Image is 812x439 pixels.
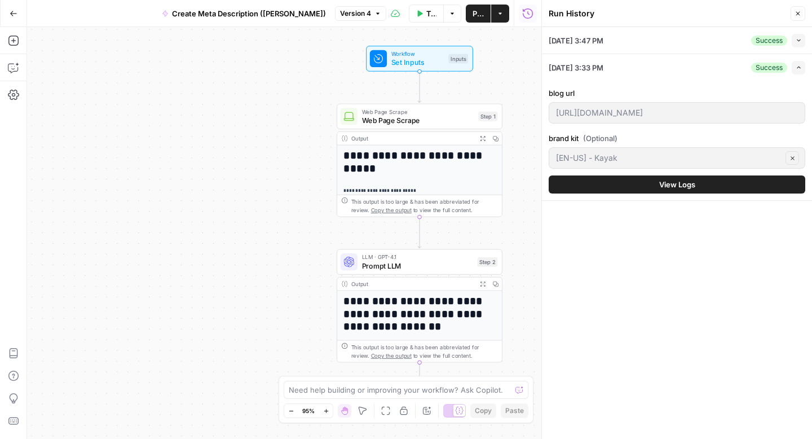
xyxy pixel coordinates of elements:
[351,134,473,143] div: Output
[371,207,412,213] span: Copy the output
[362,115,474,125] span: Web Page Scrape
[505,406,524,416] span: Paste
[549,62,603,73] span: [DATE] 3:33 PM
[418,72,421,103] g: Edge from start to step_1
[473,8,484,19] span: Publish
[351,279,473,288] div: Output
[351,343,498,359] div: This output is too large & has been abbreviated for review. to view the full content.
[549,133,805,144] label: brand kit
[583,133,617,144] span: (Optional)
[351,197,498,214] div: This output is too large & has been abbreviated for review. to view the full content.
[477,257,497,267] div: Step 2
[155,5,333,23] button: Create Meta Description ([PERSON_NAME])
[659,179,695,190] span: View Logs
[362,253,473,261] span: LLM · GPT-4.1
[409,5,443,23] button: Test Workflow
[549,35,603,46] span: [DATE] 3:47 PM
[549,87,805,99] label: blog url
[501,403,528,418] button: Paste
[448,54,468,63] div: Inputs
[470,403,496,418] button: Copy
[335,6,386,21] button: Version 4
[362,260,473,271] span: Prompt LLM
[475,406,492,416] span: Copy
[337,46,502,72] div: WorkflowSet InputsInputs
[391,57,444,68] span: Set Inputs
[556,152,782,164] input: [EN-US] - Kayak
[302,406,315,415] span: 95%
[371,352,412,358] span: Copy the output
[426,8,436,19] span: Test Workflow
[391,50,444,58] span: Workflow
[362,107,474,116] span: Web Page Scrape
[751,63,787,73] div: Success
[751,36,787,46] div: Success
[478,112,497,121] div: Step 1
[172,8,326,19] span: Create Meta Description ([PERSON_NAME])
[549,175,805,194] button: View Logs
[466,5,491,23] button: Publish
[340,8,371,19] span: Version 4
[418,217,421,248] g: Edge from step_1 to step_2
